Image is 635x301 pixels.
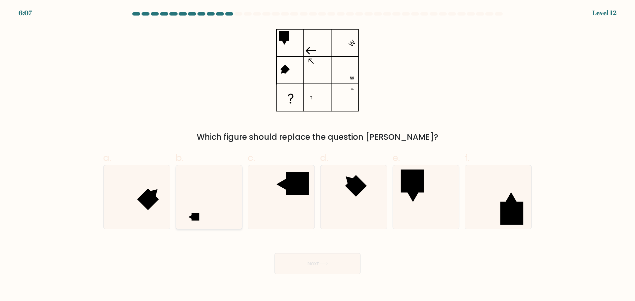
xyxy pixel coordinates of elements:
[393,151,400,164] span: e.
[19,8,32,18] div: 6:07
[465,151,469,164] span: f.
[176,151,184,164] span: b.
[248,151,255,164] span: c.
[275,253,360,274] button: Next
[320,151,328,164] span: d.
[592,8,616,18] div: Level 12
[107,131,528,143] div: Which figure should replace the question [PERSON_NAME]?
[103,151,111,164] span: a.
